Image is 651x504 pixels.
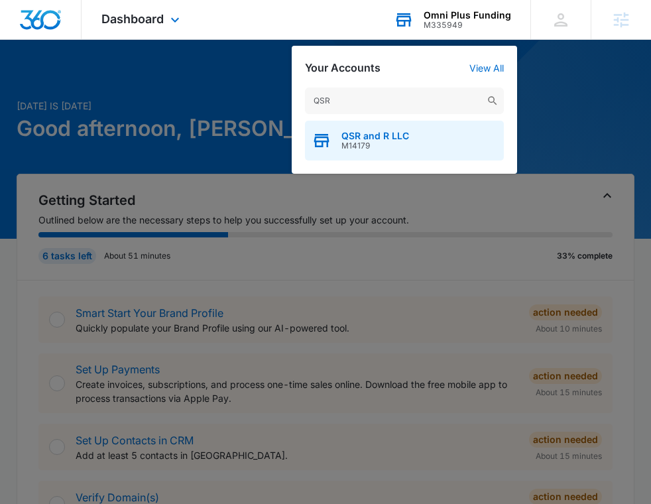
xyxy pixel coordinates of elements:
[341,131,409,141] span: QSR and R LLC
[305,62,381,74] h2: Your Accounts
[305,88,504,114] input: Search Accounts
[101,12,164,26] span: Dashboard
[469,62,504,74] a: View All
[424,21,511,30] div: account id
[305,121,504,160] button: QSR and R LLCM14179
[424,10,511,21] div: account name
[341,141,409,151] span: M14179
